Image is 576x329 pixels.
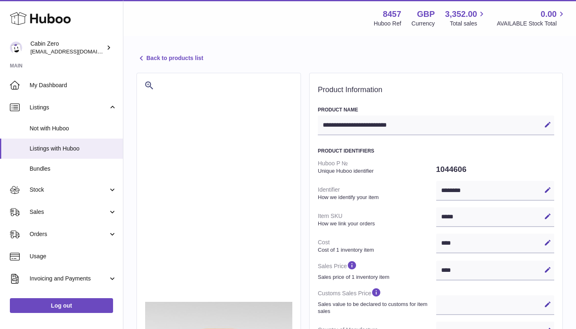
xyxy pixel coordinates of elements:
[450,20,486,28] span: Total sales
[497,20,566,28] span: AVAILABLE Stock Total
[436,161,555,178] dd: 1044606
[30,186,108,194] span: Stock
[417,9,435,20] strong: GBP
[318,257,436,284] dt: Sales Price
[318,235,436,257] dt: Cost
[318,246,434,254] strong: Cost of 1 inventory item
[318,148,554,154] h3: Product Identifiers
[30,104,108,111] span: Listings
[318,301,434,315] strong: Sales value to be declared to customs for item sales
[318,209,436,230] dt: Item SKU
[10,42,22,54] img: debbychu@cabinzero.com
[318,167,434,175] strong: Unique Huboo identifier
[318,194,434,201] strong: How we identify your item
[412,20,435,28] div: Currency
[30,145,117,153] span: Listings with Huboo
[541,9,557,20] span: 0.00
[318,284,436,318] dt: Customs Sales Price
[30,48,121,55] span: [EMAIL_ADDRESS][DOMAIN_NAME]
[30,125,117,132] span: Not with Huboo
[318,273,434,281] strong: Sales price of 1 inventory item
[318,156,436,178] dt: Huboo P №
[30,253,117,260] span: Usage
[30,40,104,56] div: Cabin Zero
[318,86,554,95] h2: Product Information
[10,298,113,313] a: Log out
[383,9,401,20] strong: 8457
[318,183,436,204] dt: Identifier
[30,275,108,283] span: Invoicing and Payments
[445,9,477,20] span: 3,352.00
[497,9,566,28] a: 0.00 AVAILABLE Stock Total
[30,81,117,89] span: My Dashboard
[318,107,554,113] h3: Product Name
[445,9,487,28] a: 3,352.00 Total sales
[30,230,108,238] span: Orders
[374,20,401,28] div: Huboo Ref
[136,53,203,63] a: Back to products list
[30,208,108,216] span: Sales
[318,220,434,227] strong: How we link your orders
[30,165,117,173] span: Bundles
